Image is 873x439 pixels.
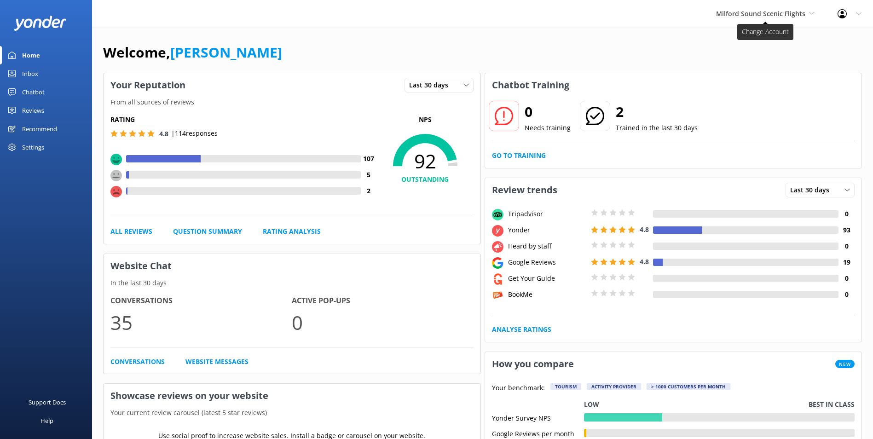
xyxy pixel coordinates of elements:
a: Question Summary [173,226,242,237]
h3: Showcase reviews on your website [104,384,480,408]
h4: 5 [361,170,377,180]
span: Last 30 days [790,185,835,195]
h4: 0 [838,289,855,300]
p: Your current review carousel (latest 5 star reviews) [104,408,480,418]
h4: 93 [838,225,855,235]
span: Last 30 days [409,80,454,90]
h3: Website Chat [104,254,480,278]
div: Google Reviews [506,257,589,267]
div: Tripadvisor [506,209,589,219]
h4: 0 [838,209,855,219]
h3: Your Reputation [104,73,192,97]
div: Recommend [22,120,57,138]
h3: Review trends [485,178,564,202]
p: In the last 30 days [104,278,480,288]
h3: How you compare [485,352,581,376]
p: 35 [110,307,292,338]
p: Trained in the last 30 days [616,123,698,133]
h4: 2 [361,186,377,196]
p: NPS [377,115,474,125]
a: Rating Analysis [263,226,321,237]
div: Help [40,411,53,430]
div: Google Reviews per month [492,429,584,437]
div: Support Docs [29,393,66,411]
a: All Reviews [110,226,152,237]
div: Home [22,46,40,64]
p: Best in class [809,399,855,410]
div: > 1000 customers per month [647,383,730,390]
div: Chatbot [22,83,45,101]
span: 4.8 [640,257,649,266]
div: Get Your Guide [506,273,589,283]
span: 92 [377,150,474,173]
h2: 2 [616,101,698,123]
div: Yonder [506,225,589,235]
img: yonder-white-logo.png [14,16,67,31]
h1: Welcome, [103,41,282,64]
h2: 0 [525,101,571,123]
div: Tourism [550,383,581,390]
h4: 19 [838,257,855,267]
a: Website Messages [185,357,249,367]
p: Low [584,399,599,410]
h3: Chatbot Training [485,73,576,97]
div: Heard by staff [506,241,589,251]
h4: Active Pop-ups [292,295,473,307]
div: Activity Provider [587,383,641,390]
a: Analyse Ratings [492,324,551,335]
div: Yonder Survey NPS [492,413,584,422]
div: Inbox [22,64,38,83]
p: Needs training [525,123,571,133]
p: | 114 responses [171,128,218,139]
h4: 0 [838,241,855,251]
h5: Rating [110,115,377,125]
span: 4.8 [640,225,649,234]
a: Go to Training [492,150,546,161]
h4: Conversations [110,295,292,307]
div: Settings [22,138,44,156]
p: Your benchmark: [492,383,545,394]
h4: OUTSTANDING [377,174,474,185]
div: BookMe [506,289,589,300]
p: 0 [292,307,473,338]
span: New [835,360,855,368]
div: Reviews [22,101,44,120]
a: [PERSON_NAME] [170,43,282,62]
span: Milford Sound Scenic Flights [716,9,805,18]
p: From all sources of reviews [104,97,480,107]
a: Conversations [110,357,165,367]
h4: 107 [361,154,377,164]
span: 4.8 [159,129,168,138]
h4: 0 [838,273,855,283]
